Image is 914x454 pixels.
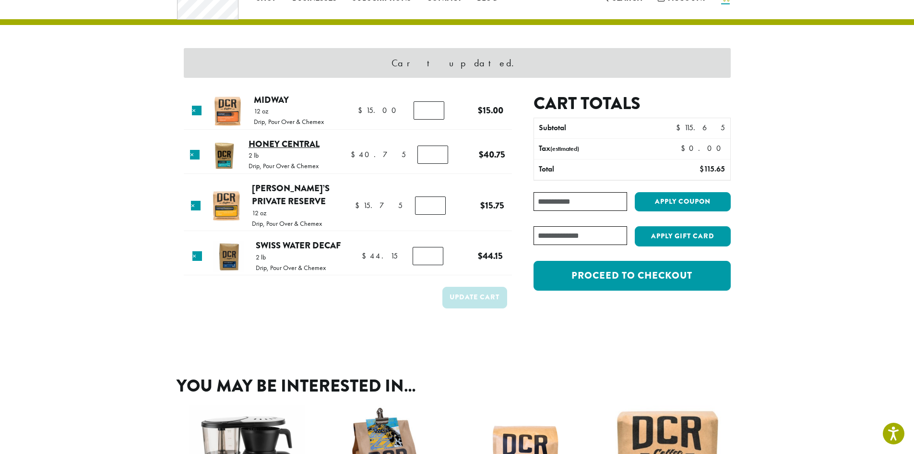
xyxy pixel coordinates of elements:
h2: Cart totals [534,93,730,114]
bdi: 44.15 [362,251,398,261]
h2: You may be interested in… [177,376,738,396]
bdi: 44.15 [478,249,503,262]
button: Apply coupon [635,192,731,212]
a: Remove this item [192,251,202,261]
bdi: 15.00 [478,104,503,117]
a: Remove this item [190,150,200,160]
p: 2 lb [256,254,326,260]
span: $ [355,200,363,210]
a: Remove this item [192,106,202,115]
img: Midway [212,96,243,127]
a: Swiss Water Decaf [256,239,341,252]
bdi: 40.75 [351,149,406,160]
img: Hannah's Private Reserve [211,190,242,221]
span: $ [478,249,483,262]
p: 12 oz [254,108,324,114]
bdi: 15.00 [358,105,401,115]
p: Drip, Pour Over & Chemex [249,162,319,169]
span: $ [358,105,366,115]
a: [PERSON_NAME]’s Private Reserve [252,182,330,208]
small: (estimated) [550,145,579,153]
span: $ [478,104,483,117]
span: $ [479,148,484,161]
button: Update cart [442,287,507,308]
div: Cart updated. [184,48,731,78]
bdi: 115.65 [700,164,725,174]
img: Swiss Water Decaf [213,241,244,272]
a: Midway [254,93,289,106]
bdi: 0.00 [681,143,725,153]
span: $ [681,143,689,153]
p: Drip, Pour Over & Chemex [254,118,324,125]
p: Drip, Pour Over & Chemex [252,220,322,227]
span: $ [480,199,485,212]
p: Drip, Pour Over & Chemex [256,264,326,271]
input: Product quantity [413,247,443,265]
span: $ [351,149,359,160]
button: Apply Gift Card [635,226,731,246]
bdi: 15.75 [480,199,504,212]
span: $ [700,164,704,174]
p: 12 oz [252,209,322,216]
input: Product quantity [417,146,448,164]
p: 2 lb [249,152,319,159]
input: Product quantity [415,196,446,215]
bdi: 15.75 [355,200,403,210]
a: Remove this item [191,201,201,210]
input: Product quantity [414,101,444,120]
th: Tax [534,139,673,159]
span: $ [676,123,684,133]
span: $ [362,251,370,261]
th: Subtotal [534,118,652,138]
a: Honey Central [249,137,320,150]
bdi: 40.75 [479,148,505,161]
bdi: 115.65 [676,123,725,133]
img: Honey Central [208,140,239,171]
th: Total [534,160,652,180]
a: Proceed to checkout [534,261,730,291]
